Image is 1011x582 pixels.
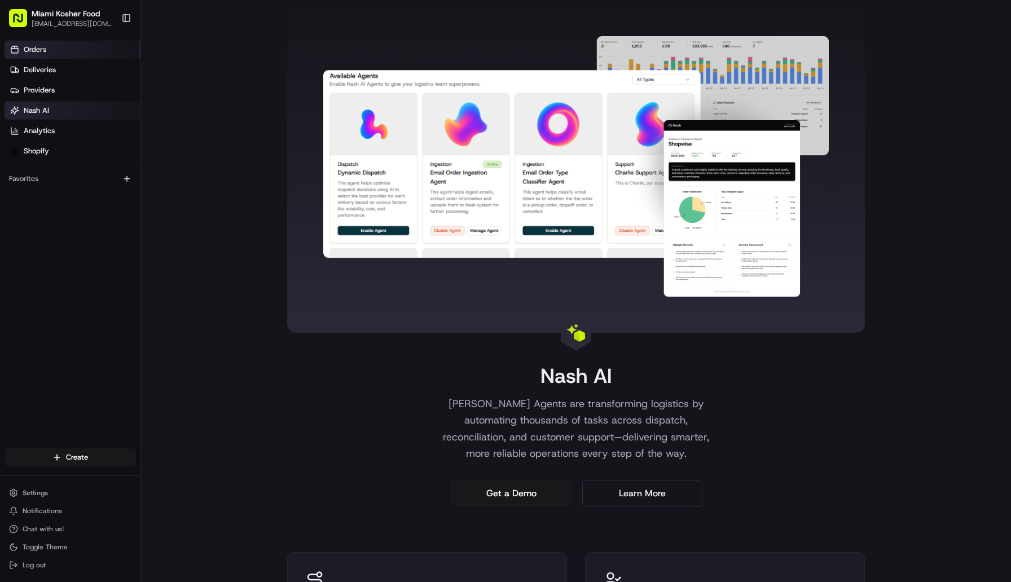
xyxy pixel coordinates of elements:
[24,65,56,75] span: Deliveries
[11,45,205,63] p: Welcome 👋
[5,521,136,537] button: Chat with us!
[32,19,112,28] button: [EMAIL_ADDRESS][DOMAIN_NAME]
[51,119,155,128] div: We're available if you need us!
[10,147,19,156] img: Shopify logo
[80,249,137,258] a: Powered byPylon
[432,396,720,462] p: [PERSON_NAME] Agents are transforming logistics by automating thousands of tasks across dispatch,...
[582,480,702,507] a: Learn More
[175,144,205,158] button: See all
[5,81,140,99] a: Providers
[23,506,62,515] span: Notifications
[107,222,181,233] span: API Documentation
[100,175,124,184] span: 29 ביולי
[94,175,98,184] span: •
[5,485,136,501] button: Settings
[23,488,48,497] span: Settings
[450,480,573,507] a: Get a Demo
[24,45,46,55] span: Orders
[7,217,91,237] a: 📗Knowledge Base
[24,85,55,95] span: Providers
[91,217,186,237] a: 💻API Documentation
[11,11,34,34] img: Nash
[11,164,29,182] img: Masood Aslam
[24,146,49,156] span: Shopify
[29,73,186,85] input: Clear
[23,561,46,570] span: Log out
[11,223,20,232] div: 📗
[192,111,205,125] button: Start new chat
[5,448,136,466] button: Create
[5,102,140,120] a: Nash AI
[23,175,32,184] img: 1736555255976-a54dd68f-1ca7-489b-9aae-adbdc363a1c4
[23,543,68,552] span: Toggle Theme
[540,364,612,387] h1: Nash AI
[5,503,136,519] button: Notifications
[5,122,140,140] a: Analytics
[35,175,91,184] span: [PERSON_NAME]
[5,61,140,79] a: Deliveries
[5,539,136,555] button: Toggle Theme
[5,5,117,32] button: Miami Kosher Food[EMAIL_ADDRESS][DOMAIN_NAME]
[95,223,104,232] div: 💻
[51,108,185,119] div: Start new chat
[32,8,100,19] button: Miami Kosher Food
[112,249,137,258] span: Pylon
[5,170,136,188] div: Favorites
[5,41,140,59] a: Orders
[24,105,49,116] span: Nash AI
[11,147,72,156] div: Past conversations
[5,557,136,573] button: Log out
[24,126,55,136] span: Analytics
[11,108,32,128] img: 1736555255976-a54dd68f-1ca7-489b-9aae-adbdc363a1c4
[23,222,86,233] span: Knowledge Base
[567,324,585,342] img: Nash AI Logo
[23,524,64,533] span: Chat with us!
[24,108,44,128] img: 8571987876998_91fb9ceb93ad5c398215_72.jpg
[66,452,88,462] span: Create
[5,142,140,160] a: Shopify
[323,36,829,297] img: Nash AI Dashboard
